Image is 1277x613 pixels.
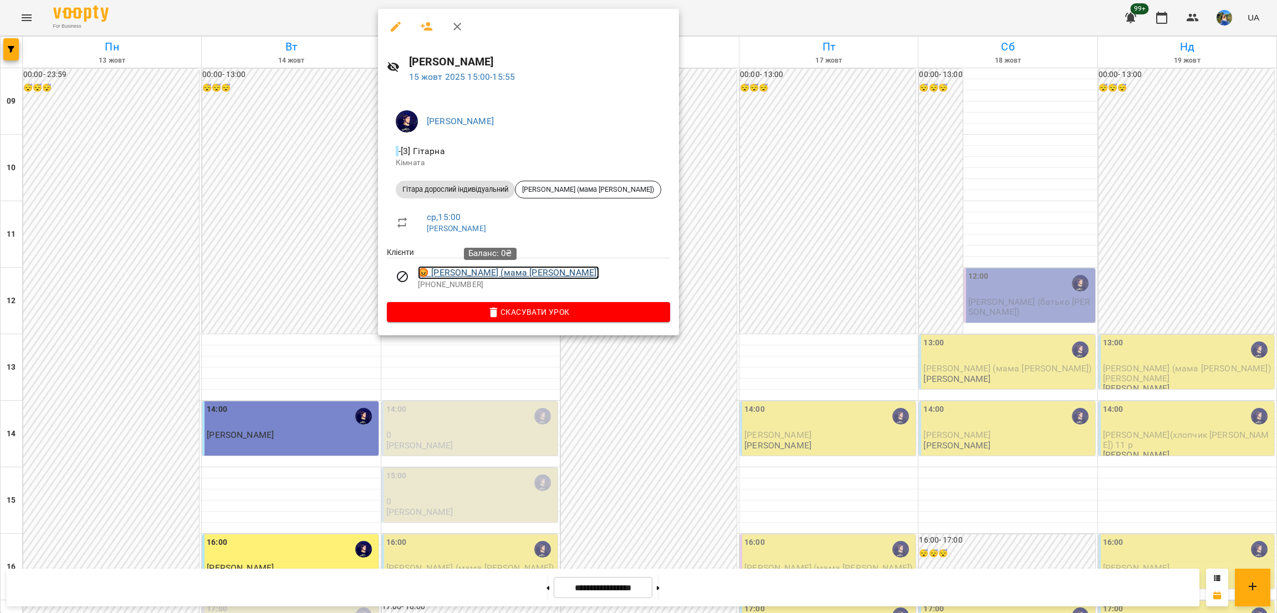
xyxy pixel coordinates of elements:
button: Скасувати Урок [387,302,670,322]
span: [PERSON_NAME] (мама [PERSON_NAME]) [515,185,661,195]
h6: [PERSON_NAME] [409,53,670,70]
span: Скасувати Урок [396,305,661,319]
p: [PHONE_NUMBER] [418,279,670,290]
a: 15 жовт 2025 15:00-15:55 [409,71,515,82]
span: Баланс: 0₴ [468,248,512,258]
ul: Клієнти [387,247,670,302]
div: [PERSON_NAME] (мама [PERSON_NAME]) [515,181,661,198]
a: ср , 15:00 [427,212,461,222]
a: [PERSON_NAME] [427,224,486,233]
img: 2ef3b1ffdbd1dc356e5a682a3f6c6ed3.png [396,110,418,132]
span: Гітара дорослий індивідуальний [396,185,515,195]
a: 😡 [PERSON_NAME] (мама [PERSON_NAME]) [418,266,599,279]
svg: Візит скасовано [396,270,409,283]
span: - [3] Гітарна [396,146,447,156]
p: Кімната [396,157,661,168]
a: [PERSON_NAME] [427,116,494,126]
